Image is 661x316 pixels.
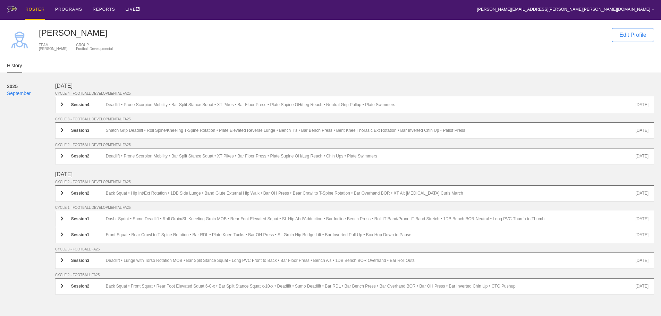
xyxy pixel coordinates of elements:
div: CYCLE 2 - FOOTBALL DEVELOPMENTAL FA25 [55,180,654,184]
div: Deadlift • Prone Scorpion Mobility • Bar Split Stance Squat • XT Pikes • Bar Floor Press • Plate ... [106,102,635,108]
div: Edit Profile [612,28,654,42]
div: Session 2 [71,284,106,289]
div: CYCLE 4 - FOOTBALL DEVELOPMENTAL FA25 [55,92,654,95]
div: Dashr Sprint • Sumo Deadlift • Roll Groin/SL Kneeling Groin MOB • Rear Foot Elevated Squat • SL H... [106,216,635,222]
div: [DATE] [635,191,649,196]
div: Session 3 [71,128,106,133]
div: Session 2 [71,154,106,159]
div: Session 1 [71,216,106,222]
div: Deadlift • Prone Scorpion Mobility • Bar Split Stance Squat • XT Pikes • Bar Floor Press • Plate ... [106,154,635,159]
div: Football-Developmental [76,47,113,51]
div: [PERSON_NAME] [39,47,67,51]
div: September [7,90,55,97]
div: Back Squat • Hip Int/Ext Rotation • 1DB Side Lunge • Band Glute External Hip Walk • Bar OH Press ... [106,191,635,196]
a: History [7,63,22,72]
div: CYCLE 1 - FOOTBALL DEVELOPMENTAL FA25 [55,206,654,210]
div: CYCLE 2 - FOOTBALL DEVELOPMENTAL FA25 [55,143,654,147]
div: GROUP [76,43,113,47]
div: Front Squat • Bear Crawl to T-Spine Rotation • Bar RDL • Plate Knee Tucks • Bar OH Press • SL Gro... [106,232,635,238]
div: CYCLE 3 - FOOTBALL FA25 [55,247,654,251]
iframe: Chat Widget [536,236,661,316]
div: [DATE] [635,128,649,133]
img: carrot_right.png [61,284,63,288]
img: carrot_right.png [61,154,63,158]
div: Back Squat • Front Squat • Rear Foot Elevated Squat 6-0-x • Bar Split Stance Squat x-10-x • Deadl... [106,284,635,289]
div: Deadlift • Lunge with Torso Rotation MOB • Bar Split Stance Squat • Long PVC Front to Back • Bar ... [106,258,635,263]
div: TEAM [39,43,67,47]
img: logo [7,6,17,12]
div: [DATE] [55,171,654,178]
img: carrot_right.png [61,191,63,195]
img: carrot_right.png [61,128,63,132]
div: Session 2 [71,191,106,196]
div: CYCLE 3 - FOOTBALL DEVELOPMENTAL FA25 [55,117,654,121]
div: Session 4 [71,102,106,108]
div: Session 3 [71,258,106,263]
div: [DATE] [635,102,649,108]
div: [DATE] [635,154,649,159]
div: [DATE] [635,216,649,222]
img: carrot_right.png [61,102,63,106]
div: [DATE] [55,83,654,89]
div: ▼ [652,8,654,12]
div: Session 1 [71,232,106,238]
div: 2025 [7,83,55,90]
div: [DATE] [635,232,649,238]
div: Snatch Grip Deadlift • Roll Spine/Kneeling T-Spine Rotation • Plate Elevated Reverse Lunge • Benc... [106,128,635,133]
div: CYCLE 2 - FOOTBALL FA25 [55,273,654,277]
img: carrot_right.png [61,258,63,262]
div: [PERSON_NAME] [39,28,605,38]
img: carrot_right.png [61,232,63,237]
img: carrot_right.png [61,216,63,221]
